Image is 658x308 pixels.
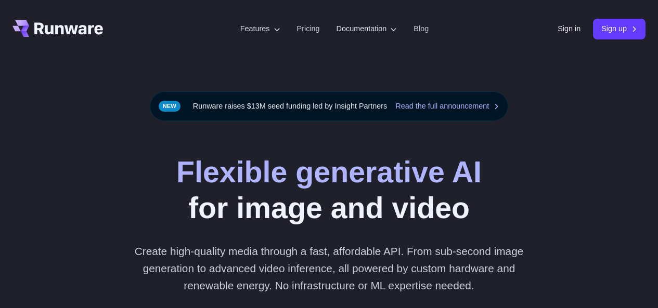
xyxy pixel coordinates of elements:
[593,19,646,39] a: Sign up
[558,23,580,35] a: Sign in
[12,20,103,37] a: Go to /
[176,155,482,189] strong: Flexible generative AI
[126,243,532,294] p: Create high-quality media through a fast, affordable API. From sub-second image generation to adv...
[414,23,429,35] a: Blog
[297,23,320,35] a: Pricing
[150,91,509,121] div: Runware raises $13M seed funding led by Insight Partners
[395,100,499,112] a: Read the full announcement
[176,154,482,226] h1: for image and video
[240,23,280,35] label: Features
[337,23,397,35] label: Documentation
